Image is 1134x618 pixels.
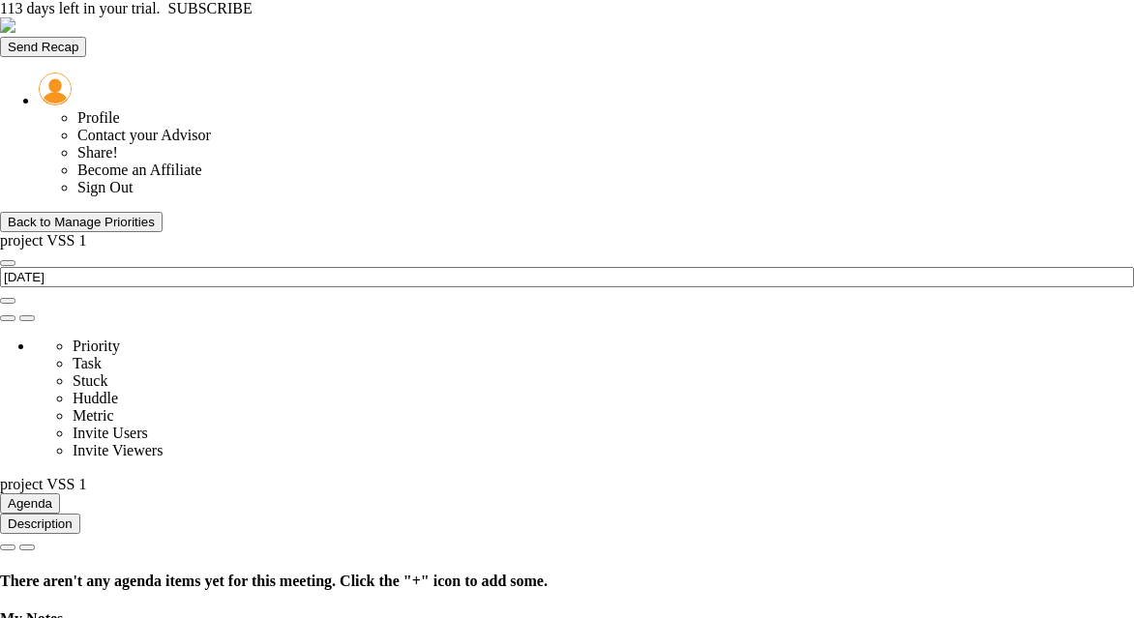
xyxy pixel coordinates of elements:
[73,390,118,406] span: Huddle
[73,425,148,441] span: Invite Users
[8,40,78,54] span: Send Recap
[8,215,155,229] div: Back to Manage Priorities
[77,179,133,195] span: Sign Out
[77,127,211,143] span: Contact your Advisor
[73,355,102,371] span: Task
[73,338,120,354] span: Priority
[77,109,120,126] span: Profile
[73,372,107,389] span: Stuck
[77,144,118,161] span: Share!
[73,442,163,458] span: Invite Viewers
[8,496,52,511] span: Agenda
[73,407,114,424] span: Metric
[8,516,73,531] span: Description
[77,162,202,178] span: Become an Affiliate
[39,73,72,105] img: 157261.Person.photo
